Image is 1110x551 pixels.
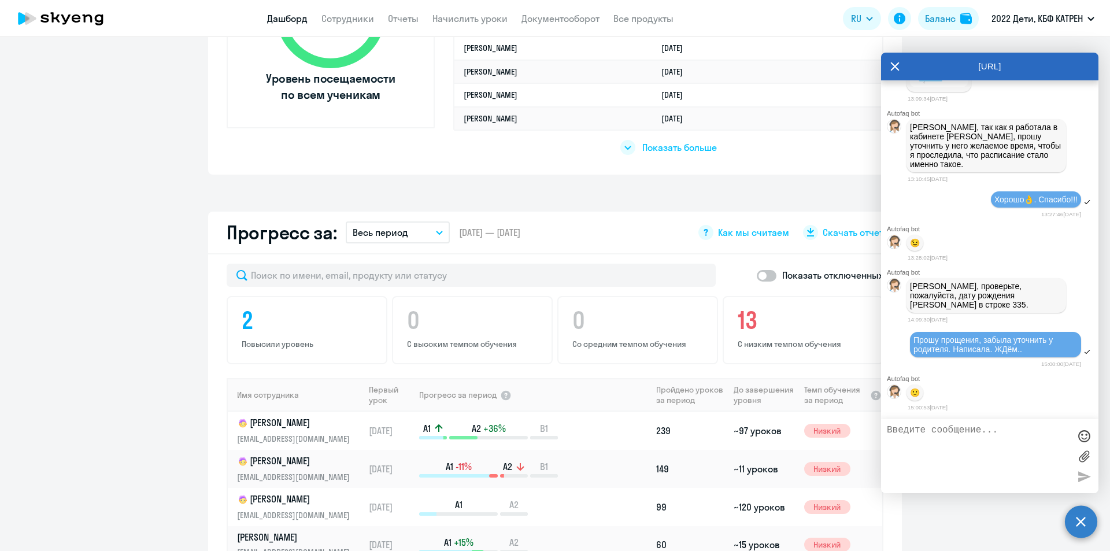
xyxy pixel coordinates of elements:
[267,13,308,24] a: Дашборд
[464,90,517,100] a: [PERSON_NAME]
[388,13,419,24] a: Отчеты
[851,12,861,25] span: RU
[887,120,902,136] img: bot avatar
[782,268,883,282] p: Показать отключенных
[661,90,692,100] a: [DATE]
[843,7,881,30] button: RU
[353,225,408,239] p: Весь период
[237,454,356,468] p: [PERSON_NAME]
[228,378,364,412] th: Имя сотрудника
[918,7,979,30] button: Балансbalance
[652,488,729,526] td: 99
[823,226,883,239] span: Скачать отчет
[264,71,397,103] span: Уровень посещаемости по всем ученикам
[464,66,517,77] a: [PERSON_NAME]
[237,416,364,445] a: child[PERSON_NAME][EMAIL_ADDRESS][DOMAIN_NAME]
[887,279,902,295] img: bot avatar
[908,95,948,102] time: 13:09:34[DATE]
[652,412,729,450] td: 239
[804,462,850,476] span: Низкий
[364,378,418,412] th: Первый урок
[464,43,517,53] a: [PERSON_NAME]
[237,531,356,543] p: [PERSON_NAME]
[364,412,418,450] td: [DATE]
[464,113,517,124] a: [PERSON_NAME]
[908,176,948,182] time: 13:10:45[DATE]
[237,417,249,429] img: child
[459,226,520,239] span: [DATE] — [DATE]
[729,412,799,450] td: ~97 уроков
[908,254,948,261] time: 13:28:02[DATE]
[887,375,1098,382] div: Autofaq bot
[908,404,948,411] time: 15:00:53[DATE]
[423,422,431,435] span: A1
[472,422,481,435] span: A2
[729,488,799,526] td: ~120 уроков
[887,269,1098,276] div: Autofaq bot
[237,509,356,522] p: [EMAIL_ADDRESS][DOMAIN_NAME]
[237,454,364,483] a: child[PERSON_NAME][EMAIL_ADDRESS][DOMAIN_NAME]
[908,316,948,323] time: 14:09:30[DATE]
[661,43,692,53] a: [DATE]
[509,536,519,549] span: A2
[321,13,374,24] a: Сотрудники
[887,385,902,402] img: bot avatar
[1041,211,1081,217] time: 13:27:46[DATE]
[503,460,512,473] span: A2
[738,306,872,334] h4: 13
[652,450,729,488] td: 149
[483,422,506,435] span: +36%
[910,123,1063,169] p: [PERSON_NAME], так как я работала в кабинете [PERSON_NAME], прошу уточнить у него желаемое время,...
[1041,361,1081,367] time: 15:00:00[DATE]
[804,500,850,514] span: Низкий
[652,378,729,412] th: Пройдено уроков за период
[364,488,418,526] td: [DATE]
[456,460,472,473] span: -11%
[237,493,356,506] p: [PERSON_NAME]
[237,416,356,430] p: [PERSON_NAME]
[227,264,716,287] input: Поиск по имени, email, продукту или статусу
[910,388,920,397] p: 🙂
[910,282,1063,309] p: [PERSON_NAME], проверьте, пожалуйста, дату рождения [PERSON_NAME] в строке 335.
[887,110,1098,117] div: Autofaq bot
[540,422,548,435] span: B1
[887,235,902,252] img: bot avatar
[738,339,872,349] p: С низким темпом обучения
[642,141,717,154] span: Показать больше
[804,384,867,405] span: Темп обучения за период
[661,113,692,124] a: [DATE]
[613,13,674,24] a: Все продукты
[509,498,519,511] span: A2
[718,226,789,239] span: Как мы считаем
[960,13,972,24] img: balance
[729,450,799,488] td: ~11 уроков
[925,12,956,25] div: Баланс
[237,493,364,522] a: child[PERSON_NAME][EMAIL_ADDRESS][DOMAIN_NAME]
[432,13,508,24] a: Начислить уроки
[991,12,1083,25] p: 2022 Дети, КБФ КАТРЕН
[242,306,376,334] h4: 2
[237,432,356,445] p: [EMAIL_ADDRESS][DOMAIN_NAME]
[444,536,452,549] span: A1
[913,335,1055,354] span: Прошу прощения, забыла уточнить у родителя. Написала. ЖДём..
[446,460,453,473] span: A1
[227,221,336,244] h2: Прогресс за:
[887,225,1098,232] div: Autofaq bot
[237,456,249,467] img: child
[804,424,850,438] span: Низкий
[910,238,920,247] p: 😉
[1075,448,1093,465] label: Лимит 10 файлов
[729,378,799,412] th: До завершения уровня
[364,450,418,488] td: [DATE]
[346,221,450,243] button: Весь период
[540,460,548,473] span: B1
[454,536,473,549] span: +15%
[986,5,1100,32] button: 2022 Дети, КБФ КАТРЕН
[455,498,462,511] span: A1
[242,339,376,349] p: Повысили уровень
[661,66,692,77] a: [DATE]
[994,195,1078,204] span: Хорошо👌. Спасибо!!!
[237,494,249,505] img: child
[521,13,600,24] a: Документооборот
